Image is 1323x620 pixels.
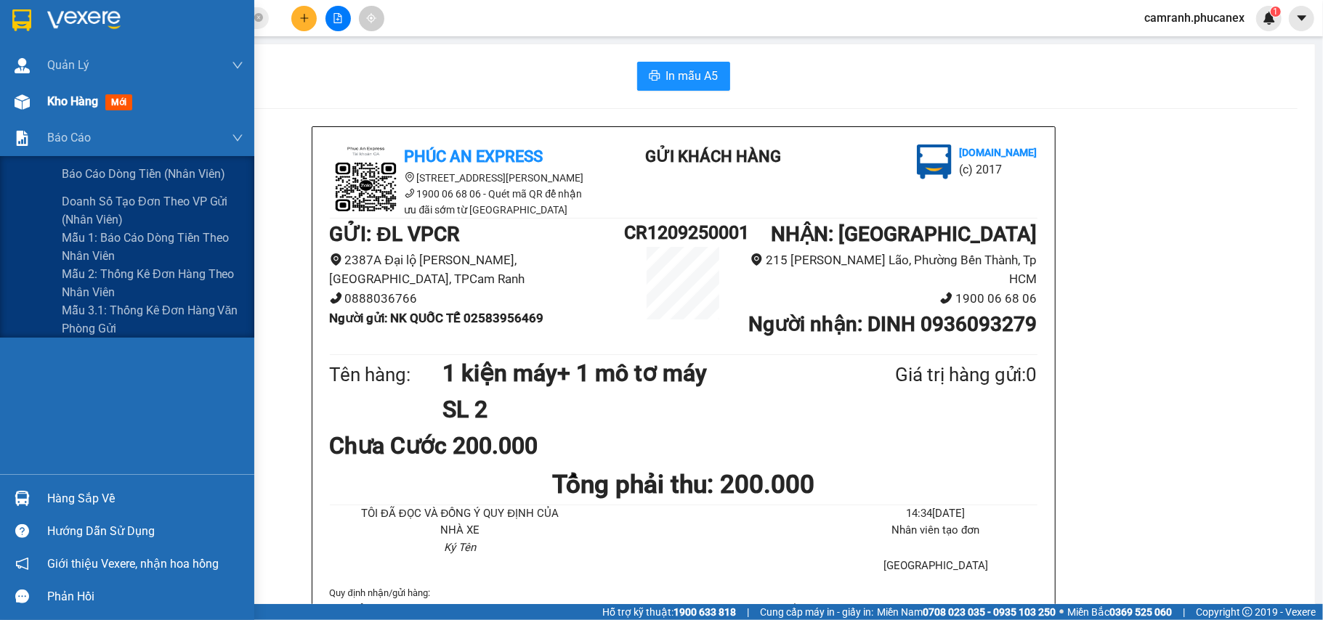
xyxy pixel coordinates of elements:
span: question-circle [15,524,29,538]
span: aim [366,13,376,23]
img: logo.jpg [158,18,193,53]
h1: Tổng phải thu: 200.000 [330,465,1037,505]
span: camranh.phucanex [1133,9,1256,27]
div: Hướng dẫn sử dụng [47,521,243,542]
li: [STREET_ADDRESS][PERSON_NAME] [330,170,591,186]
img: warehouse-icon [15,58,30,73]
b: [DOMAIN_NAME] [959,147,1037,158]
span: Mẫu 3.1: Thống kê đơn hàng văn phòng gửi [62,301,243,338]
span: Kho hàng [47,94,98,108]
h1: SL 2 [442,391,825,428]
span: Mẫu 1: Báo cáo dòng tiền theo nhân viên [62,229,243,265]
li: 215 [PERSON_NAME] Lão, Phường Bến Thành, Tp HCM [743,250,1037,289]
span: Cung cấp máy in - giấy in: [760,604,873,620]
span: Hỗ trợ kỹ thuật: [602,604,736,620]
img: logo.jpg [18,18,91,91]
span: Miền Nam [877,604,1056,620]
b: Gửi khách hàng [645,147,781,166]
img: logo-vxr [12,9,31,31]
b: [DOMAIN_NAME] [122,55,200,67]
span: caret-down [1295,12,1308,25]
li: (c) 2017 [959,160,1037,179]
i: Ký Tên [444,541,476,554]
span: ⚪️ [1059,609,1064,615]
strong: 1900 633 818 [673,606,736,618]
span: 1 [1273,7,1278,17]
span: In mẫu A5 [666,67,719,85]
strong: 0369 525 060 [1109,606,1172,618]
span: copyright [1242,607,1253,617]
li: 0888036766 [330,289,625,309]
span: notification [15,557,29,571]
span: file-add [333,13,343,23]
b: Phúc An Express [405,147,543,166]
span: down [232,60,243,71]
span: Báo cáo dòng tiền (nhân viên) [62,165,225,183]
div: Tên hàng: [330,360,443,390]
img: icon-new-feature [1263,12,1276,25]
span: close-circle [254,13,263,22]
img: warehouse-icon [15,491,30,506]
button: printerIn mẫu A5 [637,62,730,91]
span: environment [405,172,415,182]
span: Miền Bắc [1067,604,1172,620]
li: Nhân viên tạo đơn [834,522,1037,539]
button: caret-down [1289,6,1314,31]
img: logo.jpg [917,144,952,179]
h1: 1 kiện máy+ 1 mô tơ máy [442,355,825,391]
img: solution-icon [15,131,30,146]
span: phone [940,292,952,304]
span: phone [330,292,342,304]
strong: 0708 023 035 - 0935 103 250 [923,606,1056,618]
img: warehouse-icon [15,94,30,110]
span: Giới thiệu Vexere, nhận hoa hồng [47,555,219,573]
b: Người gửi : NK QUỐC TẾ 02583956469 [330,311,544,325]
button: file-add [325,6,351,31]
li: 1900 06 68 06 - Quét mã QR để nhận ưu đãi sớm từ [GEOGRAPHIC_DATA] [330,186,591,218]
img: logo.jpg [330,144,402,217]
sup: 1 [1271,7,1281,17]
button: plus [291,6,317,31]
button: aim [359,6,384,31]
div: Chưa Cước 200.000 [330,428,563,464]
span: environment [330,253,342,266]
span: down [232,132,243,144]
h1: CR1209250001 [624,219,742,247]
b: Gửi khách hàng [89,21,144,89]
span: | [747,604,749,620]
span: message [15,590,29,603]
span: printer [649,70,660,83]
li: [GEOGRAPHIC_DATA] [834,558,1037,575]
span: | [1183,604,1185,620]
b: Phúc An Express [18,94,76,187]
b: GỬI : ĐL VPCR [330,222,460,246]
li: 14:34[DATE] [834,505,1037,523]
li: (c) 2017 [122,69,200,87]
span: phone [405,188,415,198]
div: Phản hồi [47,586,243,608]
span: Mẫu 2: Thống kê đơn hàng theo nhân viên [62,265,243,301]
span: Báo cáo [47,129,91,147]
div: Hàng sắp về [47,488,243,510]
li: TÔI ĐÃ ĐỌC VÀ ĐỒNG Ý QUY ĐỊNH CỦA NHÀ XE [359,505,562,539]
li: 1900 06 68 06 [743,289,1037,309]
li: 2387A Đại lộ [PERSON_NAME], [GEOGRAPHIC_DATA], TPCam Ranh [330,250,625,289]
span: close-circle [254,12,263,25]
span: mới [105,94,132,110]
span: plus [299,13,309,23]
div: Giá trị hàng gửi: 0 [825,360,1037,390]
span: Quản Lý [47,56,89,74]
b: Người nhận : DINH 0936093279 [748,312,1037,336]
span: Doanh số tạo đơn theo VP gửi (nhân viên) [62,192,243,229]
b: NHẬN : [GEOGRAPHIC_DATA] [771,222,1037,246]
span: environment [750,253,763,266]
